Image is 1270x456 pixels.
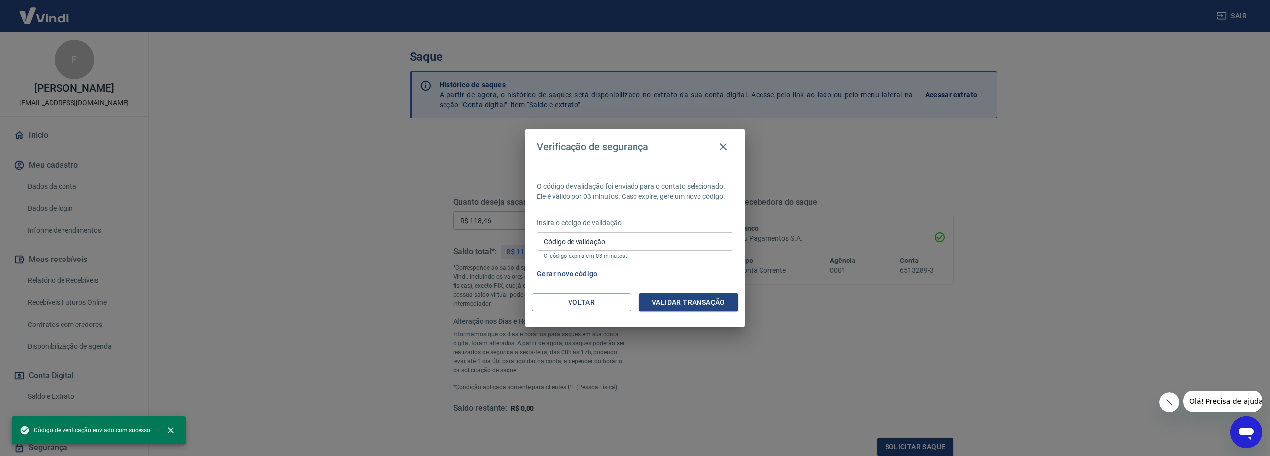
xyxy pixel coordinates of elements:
button: Validar transação [639,293,738,312]
iframe: Fechar mensagem [1159,392,1179,412]
button: close [160,419,182,441]
span: Código de verificação enviado com sucesso. [20,425,152,435]
p: Insira o código de validação [537,218,733,228]
p: O código de validação foi enviado para o contato selecionado. Ele é válido por 03 minutos. Caso e... [537,181,733,202]
button: Voltar [532,293,631,312]
iframe: Mensagem da empresa [1183,391,1262,412]
p: O código expira em 03 minutos. [544,253,726,259]
button: Gerar novo código [533,265,602,283]
span: Olá! Precisa de ajuda? [6,7,83,15]
h4: Verificação de segurança [537,141,648,153]
iframe: Botão para abrir a janela de mensagens [1230,416,1262,448]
